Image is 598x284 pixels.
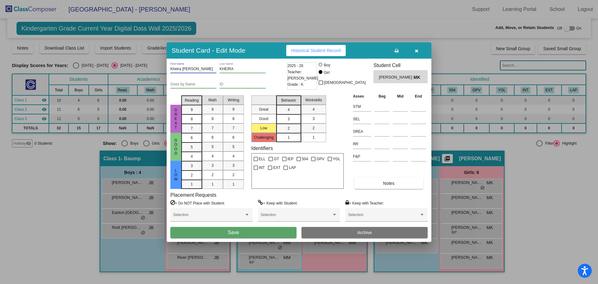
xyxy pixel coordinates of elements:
h3: Student Card - Edit Mode [172,46,245,54]
span: Reading [185,98,199,103]
span: 3 [287,116,290,122]
span: 2 [312,125,315,131]
span: 8 [232,116,235,122]
span: LAP [289,164,296,171]
span: 2025 - 26 [287,63,303,69]
span: 4 [191,154,193,159]
span: 6 [232,135,235,140]
label: = Do NOT Place with Student: [170,200,225,206]
span: 9 [191,107,193,113]
button: Archive [301,227,428,238]
span: Workskills [305,97,322,103]
span: 8 [211,116,214,122]
span: EXT [273,164,280,171]
span: Archive [357,230,372,235]
span: 7 [191,126,193,131]
input: assessment [353,102,371,111]
span: 504 [302,155,308,163]
span: 4 [232,153,235,159]
span: 2 [211,172,214,178]
input: assessment [353,114,371,124]
span: 3 [232,163,235,168]
span: GPV [316,155,324,163]
th: End [409,93,428,100]
span: IEP [287,155,293,163]
span: 1 [211,181,214,187]
span: Notes [383,181,395,186]
span: [DEMOGRAPHIC_DATA] [324,79,366,86]
span: YGL [333,155,340,163]
input: assessment [353,127,371,136]
span: Behavior [281,98,296,103]
span: 5 [211,144,214,150]
button: Notes [354,178,423,189]
th: Beg [373,93,391,100]
span: 5 [232,144,235,150]
span: Great [173,108,179,130]
span: ELL [259,155,265,163]
span: 2 [191,172,193,178]
h3: Student Cell [373,62,428,68]
span: 1 [191,181,193,187]
span: 1 [232,181,235,187]
input: goes by name [170,82,216,87]
span: 9 [211,107,214,112]
span: 3 [211,163,214,168]
input: assessment [353,152,371,161]
span: Historical Student Record [291,48,341,53]
span: Low [173,168,179,181]
button: Save [170,227,297,238]
span: 4 [312,107,315,112]
span: 8 [191,116,193,122]
span: 1 [312,135,315,140]
span: Teacher: [PERSON_NAME] [287,69,318,81]
span: 5 [191,144,193,150]
label: Identifiers [251,145,273,151]
span: Good [173,138,179,156]
span: [PERSON_NAME] [PERSON_NAME] [379,74,413,81]
th: Asses [351,93,373,100]
span: 2 [232,172,235,178]
button: Historical Student Record [286,45,346,56]
div: Girl [324,70,330,75]
span: Math [208,97,217,103]
span: MK [414,74,422,81]
span: 7 [232,125,235,131]
span: 2 [287,126,290,131]
span: 1 [287,135,290,140]
span: 6 [191,135,193,141]
span: 9 [232,107,235,112]
span: 3 [191,163,193,169]
label: = Keep with Student: [258,200,298,206]
span: GT [274,155,279,163]
span: Writing [228,97,239,103]
span: 6 [211,135,214,140]
label: = Keep with Teacher: [345,200,384,206]
span: Save [228,230,239,235]
input: assessment [353,139,371,149]
span: 7 [211,125,214,131]
span: Grade : K [287,81,303,88]
label: Placement Requests [170,192,216,198]
span: 3 [312,116,315,122]
span: INT [259,164,265,171]
span: 4 [287,107,290,113]
span: 4 [211,153,214,159]
th: Mid [391,93,409,100]
div: Boy [324,62,330,68]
